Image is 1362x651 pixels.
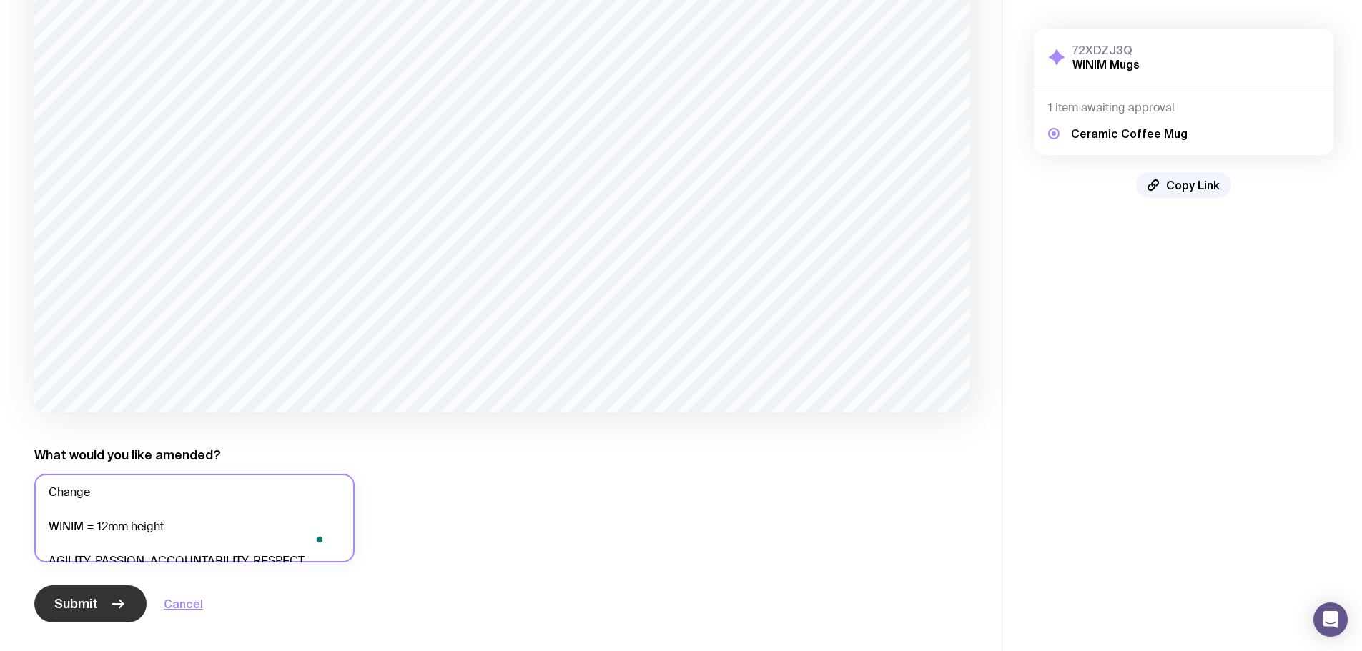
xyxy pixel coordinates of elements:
div: Open Intercom Messenger [1313,602,1348,637]
h5: Ceramic Coffee Mug [1071,126,1188,141]
span: Submit [54,595,98,612]
textarea: To enrich screen reader interactions, please activate Accessibility in Grammarly extension settings [34,474,355,562]
button: Copy Link [1136,172,1231,198]
button: Cancel [164,595,203,612]
h2: WINIM Mugs [1072,57,1140,71]
button: Submit [34,585,147,622]
h4: 1 item awaiting approval [1048,101,1319,115]
h3: 72XDZJ3Q [1072,43,1140,57]
label: What would you like amended? [34,447,221,464]
span: Copy Link [1166,178,1220,192]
